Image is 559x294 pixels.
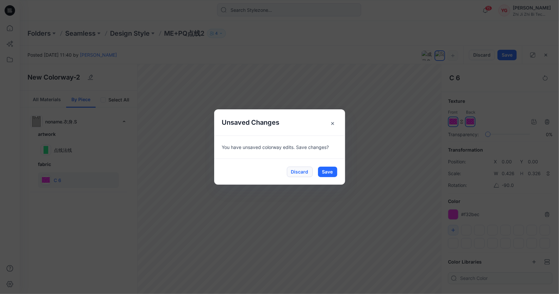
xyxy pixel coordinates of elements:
[318,167,337,177] button: Save
[214,136,345,158] div: You have unsaved colorway edits. Save changes?
[327,117,339,129] span: ×
[287,167,313,177] button: Discard
[214,109,288,136] h5: Unsaved Changes
[319,109,345,136] button: Close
